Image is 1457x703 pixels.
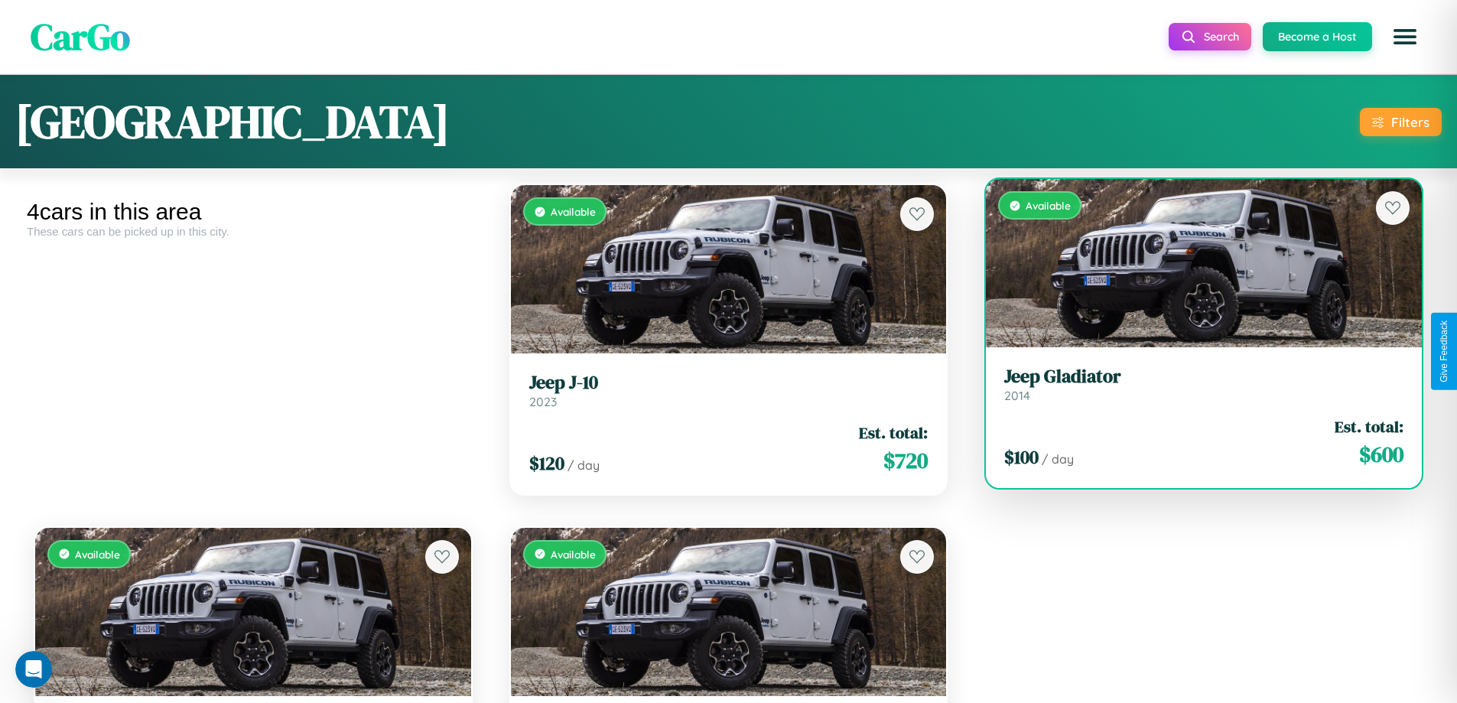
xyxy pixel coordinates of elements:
[529,372,929,409] a: Jeep J-102023
[1204,30,1239,44] span: Search
[1169,23,1251,50] button: Search
[529,394,557,409] span: 2023
[1384,15,1426,58] button: Open menu
[568,457,600,473] span: / day
[15,651,52,688] iframe: Intercom live chat
[1026,199,1071,212] span: Available
[551,205,596,218] span: Available
[1004,366,1403,403] a: Jeep Gladiator2014
[551,548,596,561] span: Available
[1439,321,1449,382] div: Give Feedback
[529,372,929,394] h3: Jeep J-10
[1004,388,1030,403] span: 2014
[529,451,564,476] span: $ 120
[1360,108,1442,136] button: Filters
[1335,415,1403,438] span: Est. total:
[1391,114,1429,130] div: Filters
[883,445,928,476] span: $ 720
[1042,451,1074,467] span: / day
[27,199,480,225] div: 4 cars in this area
[1263,22,1372,51] button: Become a Host
[1004,366,1403,388] h3: Jeep Gladiator
[27,225,480,238] div: These cars can be picked up in this city.
[15,90,450,153] h1: [GEOGRAPHIC_DATA]
[859,421,928,444] span: Est. total:
[1359,439,1403,470] span: $ 600
[75,548,120,561] span: Available
[31,11,130,62] span: CarGo
[1004,444,1039,470] span: $ 100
